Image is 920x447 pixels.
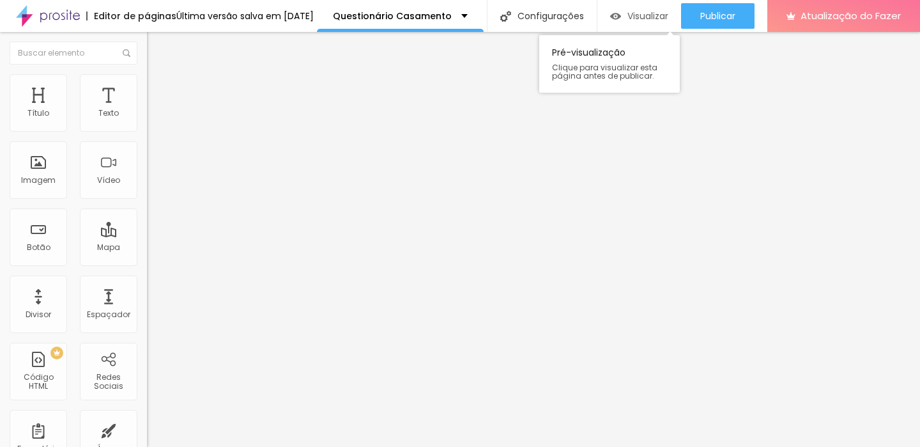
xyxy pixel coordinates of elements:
[517,10,584,22] font: Configurações
[700,10,735,22] font: Publicar
[176,10,314,22] font: Última versão salva em [DATE]
[24,372,54,391] font: Código HTML
[552,46,625,59] font: Pré-visualização
[10,42,137,65] input: Buscar elemento
[500,11,511,22] img: Ícone
[123,49,130,57] img: Ícone
[610,11,621,22] img: view-1.svg
[26,309,51,320] font: Divisor
[97,242,120,253] font: Mapa
[552,62,657,81] font: Clique para visualizar esta página antes de publicar.
[627,10,668,22] font: Visualizar
[801,9,901,22] font: Atualização do Fazer
[97,175,120,185] font: Vídeo
[98,107,119,118] font: Texto
[94,10,176,22] font: Editor de páginas
[21,175,56,185] font: Imagem
[597,3,681,29] button: Visualizar
[94,372,123,391] font: Redes Sociais
[681,3,755,29] button: Publicar
[333,10,452,22] font: Questionário Casamento
[27,242,50,253] font: Botão
[27,107,49,118] font: Título
[87,309,130,320] font: Espaçador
